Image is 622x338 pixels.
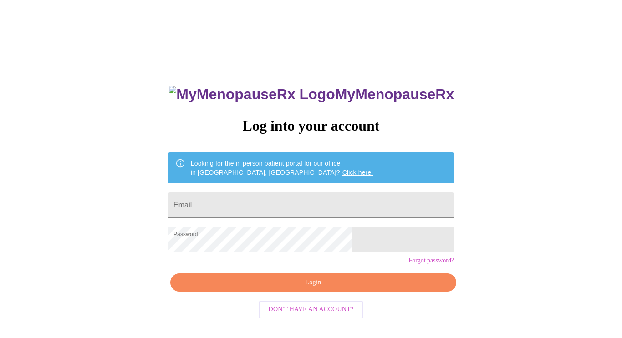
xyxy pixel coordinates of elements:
h3: Log into your account [168,117,454,134]
span: Login [181,277,446,288]
h3: MyMenopauseRx [169,86,454,103]
a: Don't have an account? [256,305,366,313]
span: Don't have an account? [269,304,354,315]
div: Looking for the in person patient portal for our office in [GEOGRAPHIC_DATA], [GEOGRAPHIC_DATA]? [191,155,373,181]
a: Click here! [342,169,373,176]
a: Forgot password? [408,257,454,264]
img: MyMenopauseRx Logo [169,86,335,103]
button: Login [170,273,456,292]
button: Don't have an account? [259,301,364,318]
